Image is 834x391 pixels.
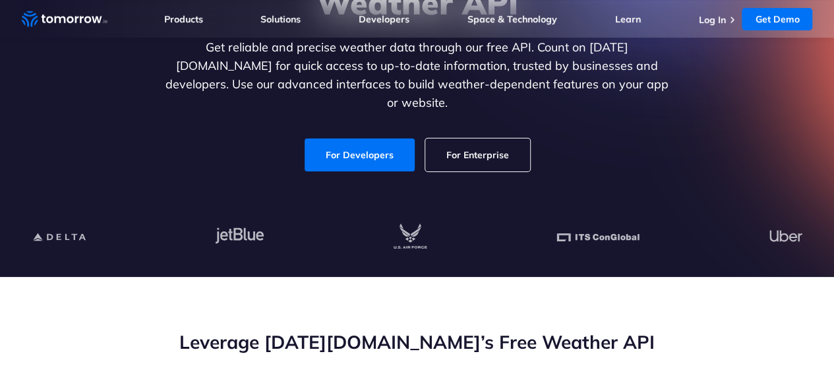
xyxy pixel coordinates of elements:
[22,330,813,355] h2: Leverage [DATE][DOMAIN_NAME]’s Free Weather API
[425,138,530,171] a: For Enterprise
[615,13,641,25] a: Learn
[467,13,557,25] a: Space & Technology
[698,14,725,26] a: Log In
[359,13,409,25] a: Developers
[163,38,672,112] p: Get reliable and precise weather data through our free API. Count on [DATE][DOMAIN_NAME] for quic...
[260,13,301,25] a: Solutions
[305,138,415,171] a: For Developers
[742,8,812,30] a: Get Demo
[22,9,107,29] a: Home link
[164,13,203,25] a: Products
